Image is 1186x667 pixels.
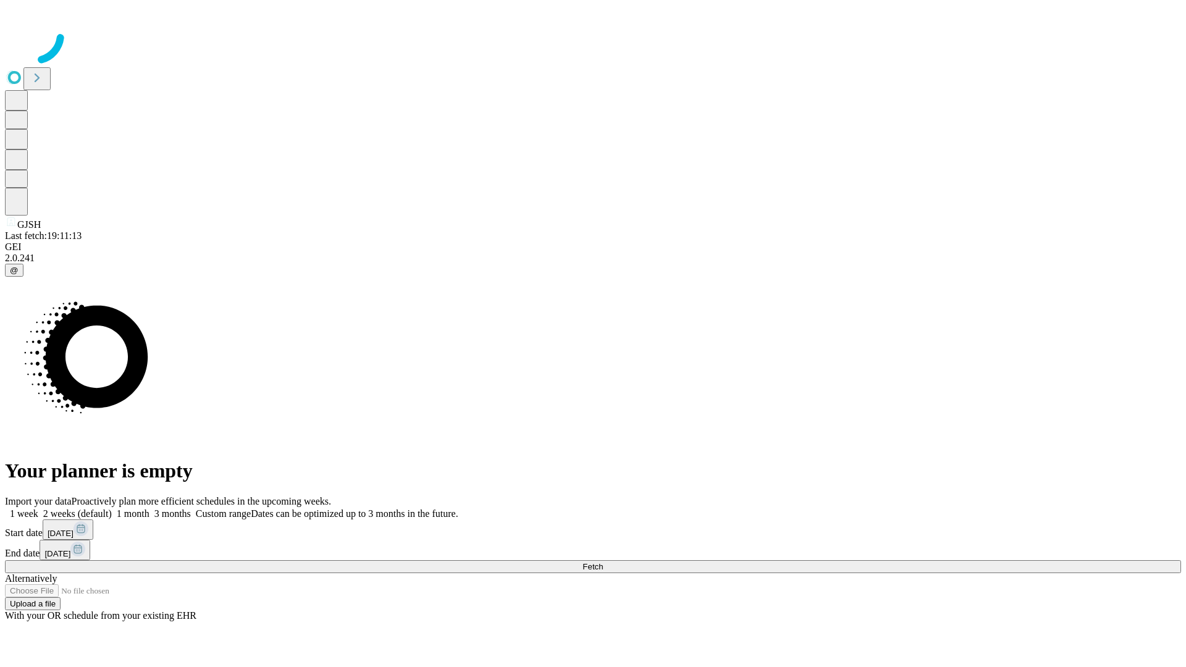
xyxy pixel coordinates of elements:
[17,219,41,230] span: GJSH
[251,508,458,519] span: Dates can be optimized up to 3 months in the future.
[5,519,1181,540] div: Start date
[5,496,72,506] span: Import your data
[10,508,38,519] span: 1 week
[5,253,1181,264] div: 2.0.241
[582,562,603,571] span: Fetch
[5,573,57,584] span: Alternatively
[5,597,61,610] button: Upload a file
[5,610,196,621] span: With your OR schedule from your existing EHR
[43,519,93,540] button: [DATE]
[196,508,251,519] span: Custom range
[5,230,82,241] span: Last fetch: 19:11:13
[117,508,149,519] span: 1 month
[43,508,112,519] span: 2 weeks (default)
[48,529,74,538] span: [DATE]
[72,496,331,506] span: Proactively plan more efficient schedules in the upcoming weeks.
[10,266,19,275] span: @
[5,241,1181,253] div: GEI
[5,459,1181,482] h1: Your planner is empty
[44,549,70,558] span: [DATE]
[5,560,1181,573] button: Fetch
[40,540,90,560] button: [DATE]
[5,264,23,277] button: @
[5,540,1181,560] div: End date
[154,508,191,519] span: 3 months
